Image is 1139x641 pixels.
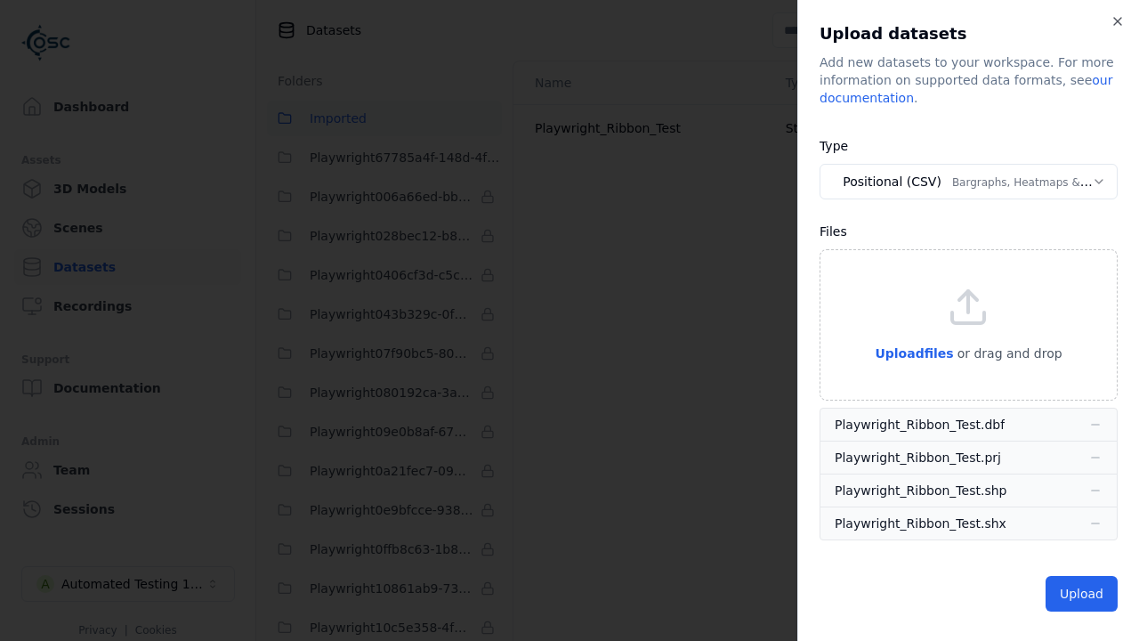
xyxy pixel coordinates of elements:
[820,21,1118,46] h2: Upload datasets
[820,224,847,239] label: Files
[875,346,953,361] span: Upload files
[820,53,1118,107] div: Add new datasets to your workspace. For more information on supported data formats, see .
[820,139,848,153] label: Type
[835,416,1005,434] div: Playwright_Ribbon_Test.dbf
[954,343,1062,364] p: or drag and drop
[835,482,1006,499] div: Playwright_Ribbon_Test.shp
[835,449,1001,467] div: Playwright_Ribbon_Test.prj
[1046,576,1118,612] button: Upload
[835,515,1006,532] div: Playwright_Ribbon_Test.shx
